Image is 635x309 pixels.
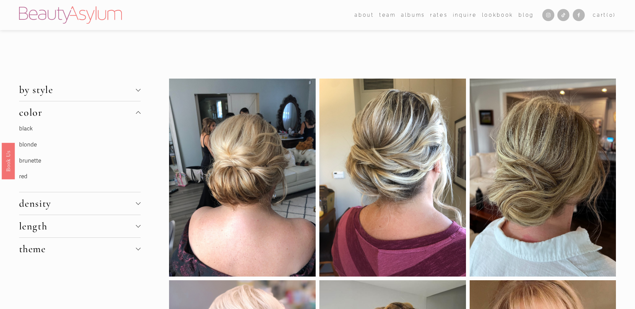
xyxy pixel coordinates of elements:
button: density [19,192,141,215]
a: Book Us [2,143,15,179]
a: Blog [519,10,534,20]
a: Facebook [573,9,585,21]
a: TikTok [557,9,569,21]
a: Rates [430,10,448,20]
button: length [19,215,141,237]
a: folder dropdown [354,10,374,20]
div: color [19,124,141,192]
span: by style [19,84,136,96]
a: Instagram [542,9,554,21]
a: red [19,173,27,180]
button: theme [19,238,141,260]
span: length [19,220,136,232]
a: Lookbook [482,10,513,20]
a: brunette [19,157,41,164]
a: folder dropdown [379,10,396,20]
span: density [19,197,136,210]
span: about [354,11,374,20]
span: team [379,11,396,20]
button: color [19,101,141,124]
a: 0 items in cart [593,11,616,20]
span: theme [19,243,136,255]
a: albums [401,10,425,20]
span: ( ) [607,12,616,18]
a: black [19,125,33,132]
img: Beauty Asylum | Bridal Hair &amp; Makeup Charlotte &amp; Atlanta [19,6,122,24]
a: Inquire [453,10,477,20]
button: by style [19,79,141,101]
span: color [19,106,136,119]
span: 0 [609,12,614,18]
a: blonde [19,141,37,148]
